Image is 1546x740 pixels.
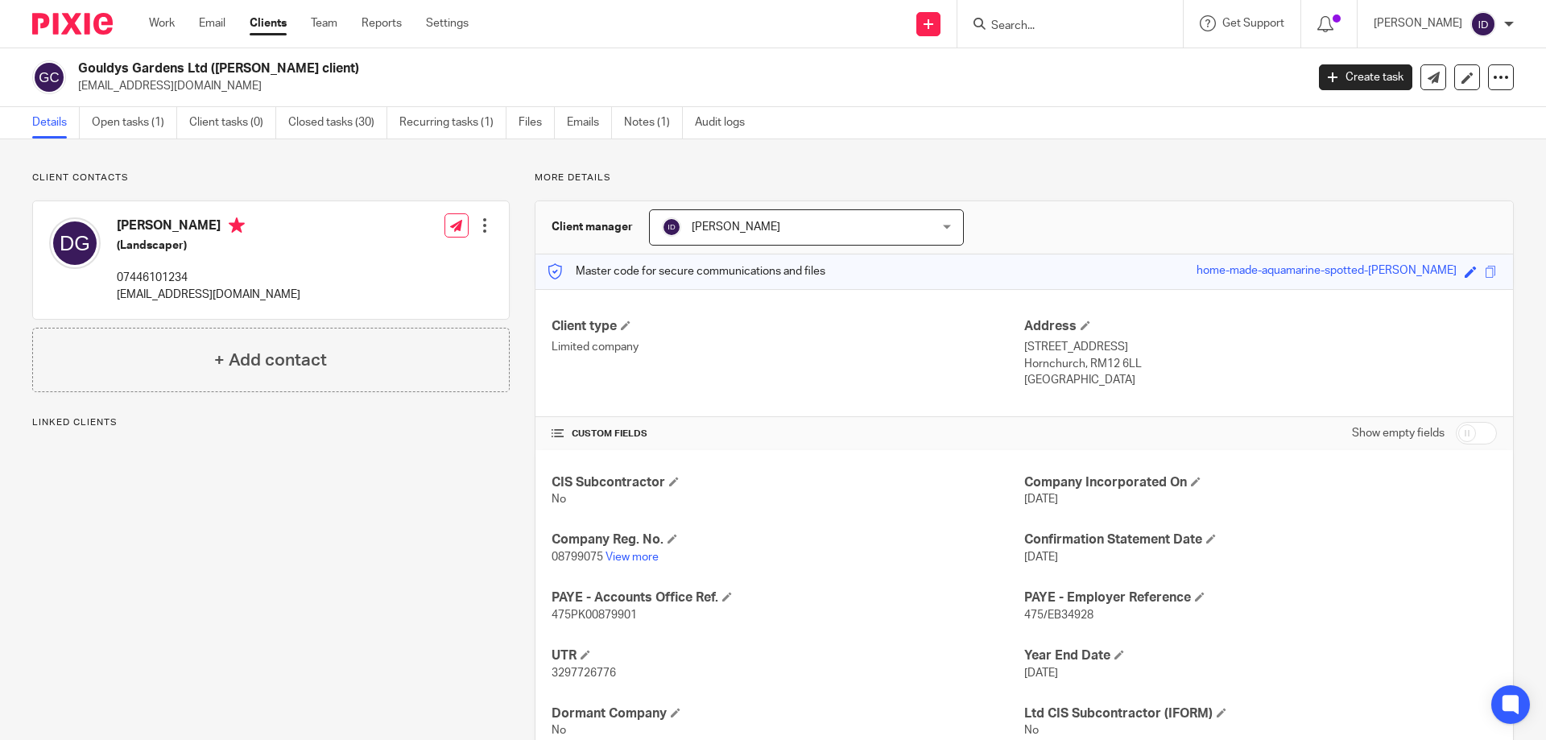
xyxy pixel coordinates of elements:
[695,107,757,138] a: Audit logs
[1374,15,1462,31] p: [PERSON_NAME]
[552,494,566,505] span: No
[552,552,603,563] span: 08799075
[1319,64,1412,90] a: Create task
[362,15,402,31] a: Reports
[548,263,825,279] p: Master code for secure communications and files
[92,107,177,138] a: Open tasks (1)
[1024,474,1497,491] h4: Company Incorporated On
[552,428,1024,440] h4: CUSTOM FIELDS
[552,219,633,235] h3: Client manager
[250,15,287,31] a: Clients
[117,287,300,303] p: [EMAIL_ADDRESS][DOMAIN_NAME]
[552,531,1024,548] h4: Company Reg. No.
[552,725,566,736] span: No
[1024,531,1497,548] h4: Confirmation Statement Date
[189,107,276,138] a: Client tasks (0)
[32,107,80,138] a: Details
[552,589,1024,606] h4: PAYE - Accounts Office Ref.
[624,107,683,138] a: Notes (1)
[990,19,1135,34] input: Search
[1222,18,1284,29] span: Get Support
[1024,705,1497,722] h4: Ltd CIS Subcontractor (IFORM)
[1470,11,1496,37] img: svg%3E
[229,217,245,234] i: Primary
[149,15,175,31] a: Work
[49,217,101,269] img: svg%3E
[199,15,225,31] a: Email
[552,668,616,679] span: 3297726776
[552,339,1024,355] p: Limited company
[606,552,659,563] a: View more
[117,217,300,238] h4: [PERSON_NAME]
[1024,610,1093,621] span: 475/EB34928
[78,60,1052,77] h2: Gouldys Gardens Ltd ([PERSON_NAME] client)
[1024,647,1497,664] h4: Year End Date
[214,348,327,373] h4: + Add contact
[78,78,1295,94] p: [EMAIL_ADDRESS][DOMAIN_NAME]
[117,238,300,254] h5: (Landscaper)
[552,318,1024,335] h4: Client type
[117,270,300,286] p: 07446101234
[1024,339,1497,355] p: [STREET_ADDRESS]
[426,15,469,31] a: Settings
[1352,425,1445,441] label: Show empty fields
[32,13,113,35] img: Pixie
[567,107,612,138] a: Emails
[32,416,510,429] p: Linked clients
[552,705,1024,722] h4: Dormant Company
[552,610,637,621] span: 475PK00879901
[535,172,1514,184] p: More details
[1024,356,1497,372] p: Hornchurch, RM12 6LL
[1197,263,1457,281] div: home-made-aquamarine-spotted-[PERSON_NAME]
[552,474,1024,491] h4: CIS Subcontractor
[1024,668,1058,679] span: [DATE]
[288,107,387,138] a: Closed tasks (30)
[1024,552,1058,563] span: [DATE]
[662,217,681,237] img: svg%3E
[692,221,780,233] span: [PERSON_NAME]
[1024,372,1497,388] p: [GEOGRAPHIC_DATA]
[552,647,1024,664] h4: UTR
[399,107,506,138] a: Recurring tasks (1)
[311,15,337,31] a: Team
[1024,318,1497,335] h4: Address
[32,172,510,184] p: Client contacts
[519,107,555,138] a: Files
[1024,494,1058,505] span: [DATE]
[32,60,66,94] img: svg%3E
[1024,589,1497,606] h4: PAYE - Employer Reference
[1024,725,1039,736] span: No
